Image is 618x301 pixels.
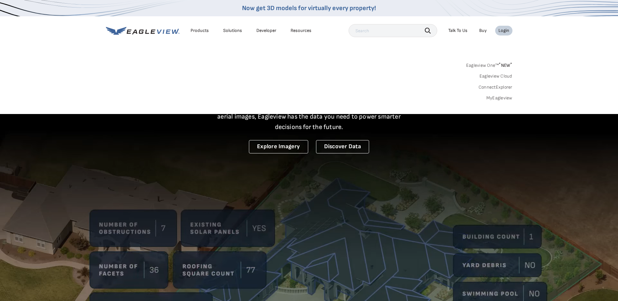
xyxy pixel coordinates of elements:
span: NEW [499,63,512,68]
div: Talk To Us [448,28,467,34]
a: Eagleview Cloud [480,73,512,79]
a: Now get 3D models for virtually every property! [242,4,376,12]
div: Solutions [223,28,242,34]
div: Products [191,28,209,34]
div: Login [498,28,509,34]
a: Explore Imagery [249,140,308,153]
p: A new era starts here. Built on more than 3.5 billion high-resolution aerial images, Eagleview ha... [209,101,409,132]
input: Search [349,24,437,37]
a: Buy [479,28,487,34]
a: Developer [256,28,276,34]
a: MyEagleview [486,95,512,101]
a: Eagleview One™*NEW* [466,61,512,68]
div: Resources [291,28,311,34]
a: ConnectExplorer [479,84,512,90]
a: Discover Data [316,140,369,153]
